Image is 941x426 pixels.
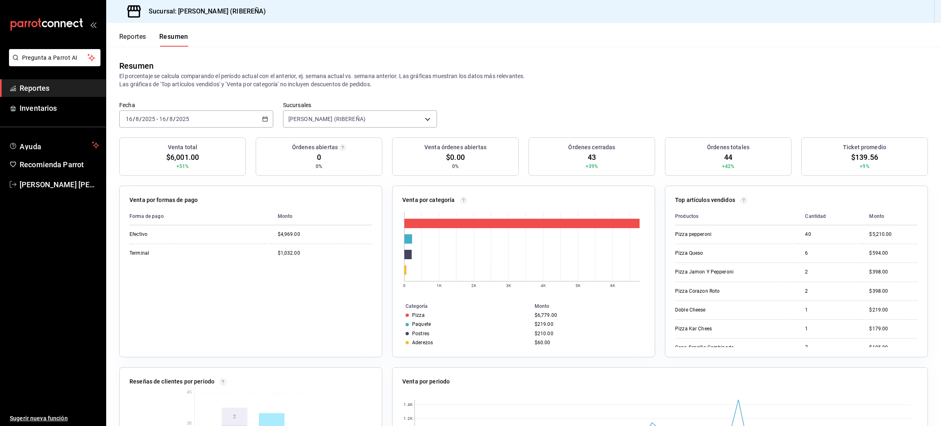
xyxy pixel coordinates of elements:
input: -- [125,116,133,122]
div: Terminal [129,250,211,257]
a: Pregunta a Parrot AI [6,59,100,68]
span: +42% [722,163,735,170]
span: Pregunta a Parrot AI [22,54,88,62]
text: 3K [506,283,511,288]
div: Pizza Jamon Y Pepperoni [675,269,757,276]
span: $0.00 [446,152,465,163]
div: 40 [805,231,856,238]
text: 1.2K [404,417,413,421]
div: $210.00 [535,331,642,336]
text: 1.4K [404,403,413,407]
div: Paquete [412,321,431,327]
span: +9% [860,163,869,170]
text: 6K [610,283,615,288]
div: $219.00 [869,307,918,314]
p: Venta por periodo [402,377,450,386]
text: 1K [437,283,442,288]
div: $594.00 [869,250,918,257]
div: Doble Cheese [675,307,757,314]
div: 2 [805,288,856,295]
span: 0 [317,152,321,163]
div: Pizza Kar Chees [675,325,757,332]
th: Productos [675,208,798,225]
button: Reportes [119,33,146,47]
span: +39% [586,163,598,170]
p: Top artículos vendidos [675,196,735,204]
span: Ayuda [20,140,89,150]
div: 1 [805,325,856,332]
span: $139.56 [851,152,878,163]
span: Reportes [20,83,99,94]
div: $4,969.00 [278,231,372,238]
span: Inventarios [20,103,99,114]
div: Postres [412,331,429,336]
input: -- [159,116,166,122]
th: Monto [863,208,918,225]
th: Cantidad [798,208,863,225]
h3: Ticket promedio [843,143,886,152]
div: Efectivo [129,231,211,238]
span: / [173,116,176,122]
div: Pizza Corazon Roto [675,288,757,295]
div: 1 [805,307,856,314]
text: 5K [575,283,581,288]
div: Pizza pepperoni [675,231,757,238]
h3: Venta total [168,143,197,152]
input: -- [135,116,139,122]
span: / [139,116,142,122]
div: Pizza Queso [675,250,757,257]
span: 0% [452,163,459,170]
span: Sugerir nueva función [10,414,99,423]
span: / [133,116,135,122]
span: 0% [316,163,322,170]
div: $219.00 [535,321,642,327]
input: -- [169,116,173,122]
h3: Órdenes abiertas [292,143,338,152]
div: 2 [805,269,856,276]
div: Cono Sencillo Combinado [675,344,757,351]
th: Categoría [392,302,531,311]
p: Venta por categoría [402,196,455,204]
span: [PERSON_NAME] [PERSON_NAME] [20,179,99,190]
div: $398.00 [869,269,918,276]
input: ---- [176,116,190,122]
span: [PERSON_NAME] (RIBEREÑA) [288,115,366,123]
div: Aderezos [412,340,433,345]
div: $398.00 [869,288,918,295]
text: 2K [471,283,477,288]
button: Resumen [159,33,188,47]
text: 0 [403,283,406,288]
button: open_drawer_menu [90,21,96,28]
p: Venta por formas de pago [129,196,198,204]
div: $1,032.00 [278,250,372,257]
div: navigation tabs [119,33,188,47]
th: Monto [271,208,372,225]
button: Pregunta a Parrot AI [9,49,100,66]
p: Reseñas de clientes por periodo [129,377,214,386]
label: Fecha [119,102,273,108]
div: $179.00 [869,325,918,332]
div: 6 [805,250,856,257]
p: El porcentaje se calcula comparando el período actual con el anterior, ej. semana actual vs. sema... [119,72,928,88]
h3: Órdenes totales [707,143,749,152]
span: $6,001.00 [166,152,199,163]
div: 7 [805,344,856,351]
span: +51% [176,163,189,170]
h3: Órdenes cerradas [568,143,615,152]
text: 4K [541,283,546,288]
span: 43 [588,152,596,163]
div: $60.00 [535,340,642,345]
div: $105.00 [869,344,918,351]
span: - [156,116,158,122]
div: $6,779.00 [535,312,642,318]
span: Recomienda Parrot [20,159,99,170]
input: ---- [142,116,156,122]
div: $5,210.00 [869,231,918,238]
div: Resumen [119,60,154,72]
h3: Venta órdenes abiertas [424,143,486,152]
span: / [166,116,169,122]
span: 44 [724,152,732,163]
div: Pizza [412,312,425,318]
h3: Sucursal: [PERSON_NAME] (RIBEREÑA) [142,7,266,16]
th: Forma de pago [129,208,271,225]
